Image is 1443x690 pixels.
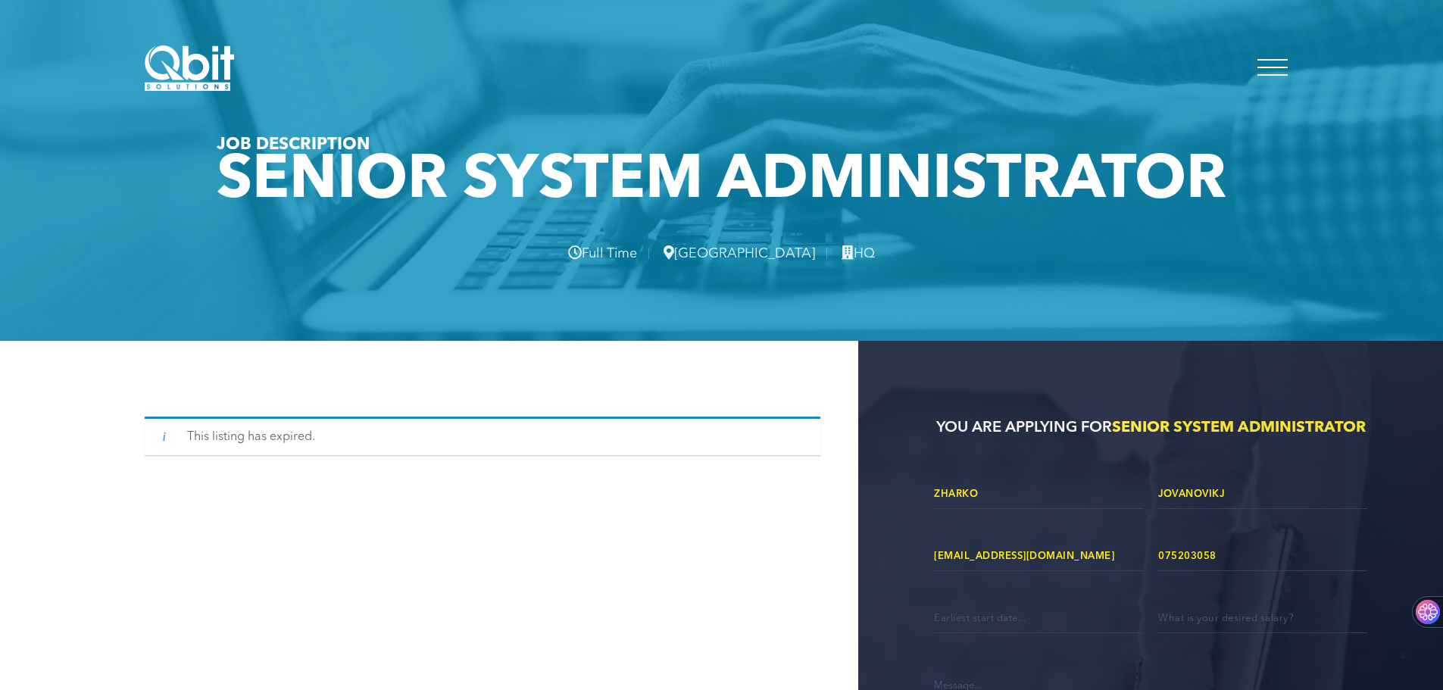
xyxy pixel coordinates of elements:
span: JOB DESCRIPTION [217,136,370,153]
h1: Senior System Administrator [217,151,1226,212]
img: logo.svg [145,45,235,91]
input: First Name... [934,477,1143,509]
input: Earliest start date... [934,601,1143,633]
a: HQ [842,247,875,261]
input: Your Email... [934,539,1143,571]
input: Last Name... [1158,477,1367,509]
input: What is your desired salary? [1158,601,1367,633]
div: This listing has expired. [145,417,821,455]
input: Phone Number... [1158,539,1367,571]
h2: Full Time [GEOGRAPHIC_DATA] [381,242,1063,265]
